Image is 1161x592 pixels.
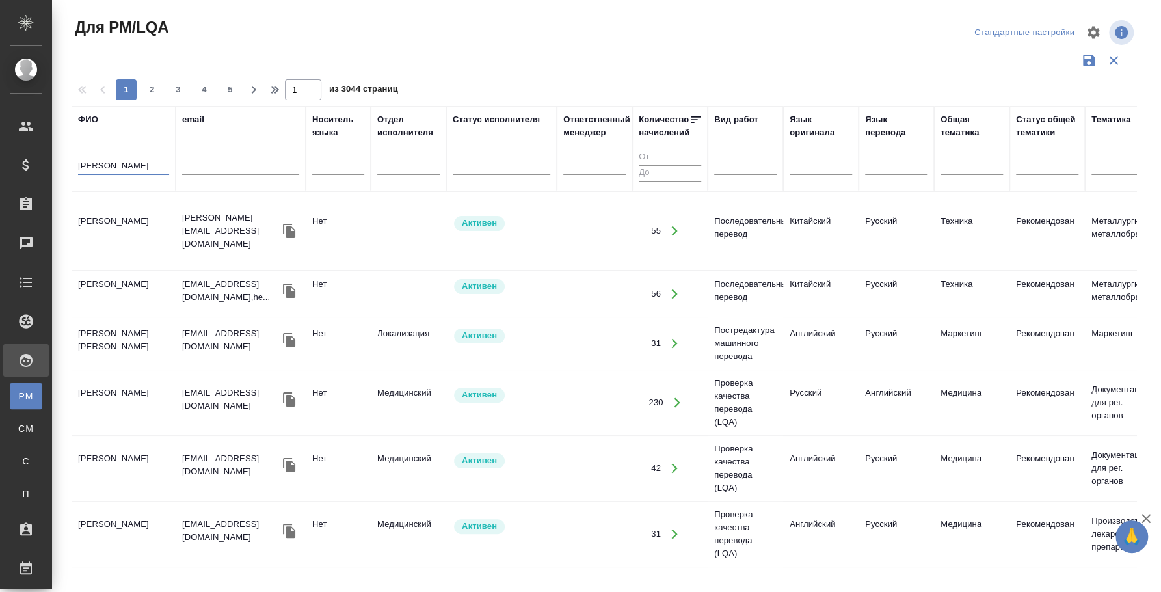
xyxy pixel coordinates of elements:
td: [PERSON_NAME] [72,208,176,254]
td: Маркетинг [1085,321,1160,366]
td: Нет [306,321,371,366]
p: Активен [462,388,497,401]
button: 2 [142,79,163,100]
div: email [182,113,204,126]
button: 5 [220,79,241,100]
button: Открыть работы [661,455,688,482]
td: Рекомендован [1009,446,1085,491]
button: Открыть работы [661,280,688,307]
td: Локализация [371,321,446,366]
button: Открыть работы [661,330,688,357]
td: Русский [859,446,934,491]
div: Вид работ [714,113,758,126]
p: [EMAIL_ADDRESS][DOMAIN_NAME] [182,518,280,544]
p: Активен [462,454,497,467]
button: Открыть работы [661,521,688,548]
span: Посмотреть информацию [1109,20,1136,45]
div: Язык оригинала [790,113,852,139]
div: Язык перевода [865,113,927,139]
span: 5 [220,83,241,96]
td: Нет [306,208,371,254]
td: Металлургия и металлобработка [1085,271,1160,317]
button: Скопировать [280,390,299,409]
div: Рядовой исполнитель: назначай с учетом рейтинга [453,327,550,345]
td: Нет [306,271,371,317]
button: 3 [168,79,189,100]
span: 2 [142,83,163,96]
p: [EMAIL_ADDRESS][DOMAIN_NAME] [182,327,280,353]
td: Рекомендован [1009,380,1085,425]
td: Русский [859,321,934,366]
input: От [639,150,701,166]
div: Количество начислений [639,113,689,139]
a: CM [10,416,42,442]
td: Рекомендован [1009,208,1085,254]
span: Настроить таблицу [1078,17,1109,48]
div: Тематика [1091,113,1130,126]
td: Последовательный перевод [708,271,783,317]
td: Последовательный перевод [708,208,783,254]
td: Английский [783,511,859,557]
td: Медицина [934,380,1009,425]
td: Медицинский [371,446,446,491]
td: Техника [934,271,1009,317]
td: Китайский [783,271,859,317]
div: Рядовой исполнитель: назначай с учетом рейтинга [453,386,550,404]
td: Постредактура машинного перевода [708,317,783,370]
td: Медицинский [371,511,446,557]
td: Производство лекарственных препаратов [1085,508,1160,560]
span: 3 [168,83,189,96]
td: Нет [306,511,371,557]
td: [PERSON_NAME] [72,380,176,425]
button: Скопировать [280,521,299,541]
p: Активен [462,329,497,342]
button: Скопировать [280,281,299,301]
td: Английский [783,446,859,491]
a: П [10,481,42,507]
a: С [10,448,42,474]
p: [EMAIL_ADDRESS][DOMAIN_NAME],he... [182,278,280,304]
span: CM [16,422,36,435]
span: PM [16,390,36,403]
td: Русский [783,380,859,425]
input: До [639,165,701,182]
td: Проверка качества перевода (LQA) [708,436,783,501]
div: Рядовой исполнитель: назначай с учетом рейтинга [453,278,550,295]
td: Документация для рег. органов [1085,442,1160,494]
td: Русский [859,208,934,254]
span: П [16,487,36,500]
td: Русский [859,511,934,557]
td: Проверка качества перевода (LQA) [708,502,783,567]
td: Нет [306,446,371,491]
td: Документация для рег. органов [1085,377,1160,429]
a: PM [10,383,42,409]
td: [PERSON_NAME] [72,511,176,557]
p: [EMAIL_ADDRESS][DOMAIN_NAME] [182,452,280,478]
button: Скопировать [280,330,299,350]
div: 31 [651,337,661,350]
span: Для PM/LQA [72,17,168,38]
div: split button [971,23,1078,43]
td: Медицина [934,446,1009,491]
button: Скопировать [280,221,299,241]
div: Рядовой исполнитель: назначай с учетом рейтинга [453,452,550,470]
td: Английский [859,380,934,425]
span: С [16,455,36,468]
button: Скопировать [280,455,299,475]
span: 🙏 [1121,523,1143,550]
div: Отдел исполнителя [377,113,440,139]
button: 🙏 [1115,520,1148,553]
div: 42 [651,462,661,475]
button: 4 [194,79,215,100]
div: Рядовой исполнитель: назначай с учетом рейтинга [453,518,550,535]
div: 31 [651,528,661,541]
td: Металлургия и металлобработка [1085,208,1160,254]
div: 56 [651,288,661,301]
button: Сохранить фильтры [1076,48,1101,73]
div: Общая тематика [941,113,1003,139]
span: 4 [194,83,215,96]
div: Ответственный менеджер [563,113,630,139]
p: [EMAIL_ADDRESS][DOMAIN_NAME] [182,386,280,412]
div: Носитель языка [312,113,364,139]
td: Техника [934,208,1009,254]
